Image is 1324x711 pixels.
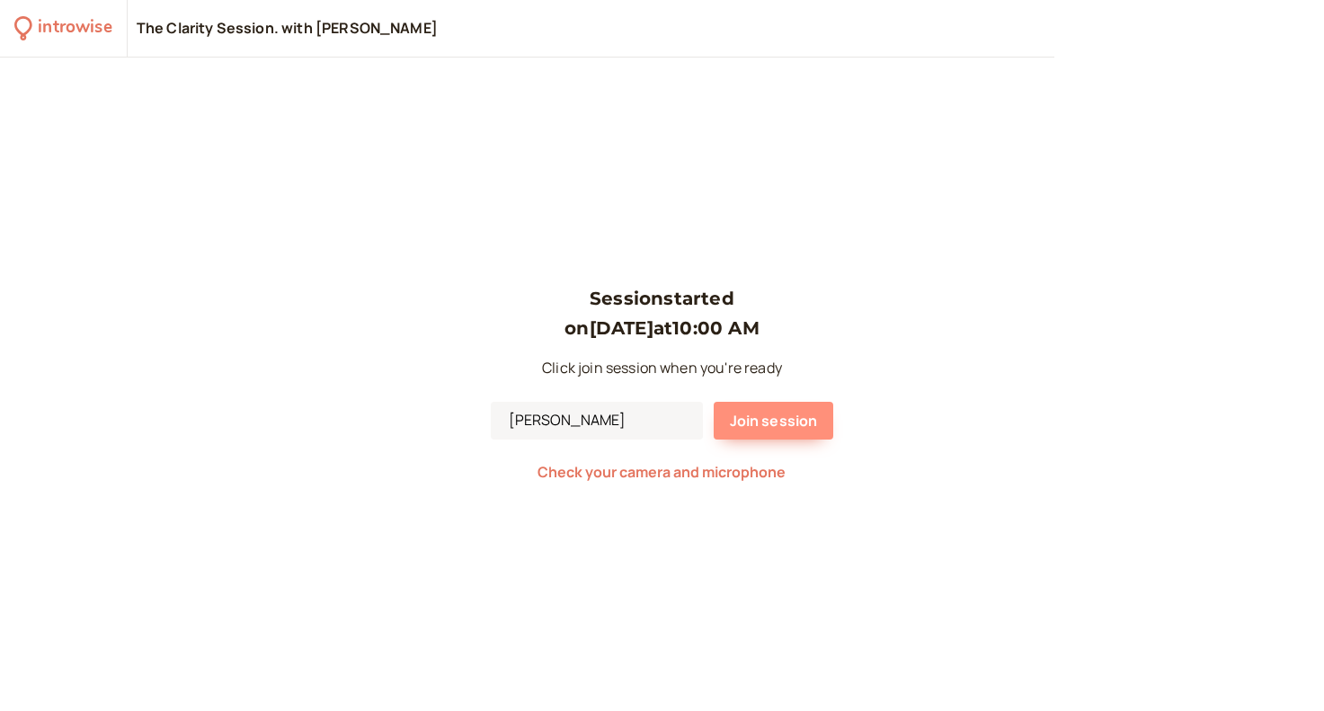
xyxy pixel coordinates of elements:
button: Check your camera and microphone [538,464,786,480]
div: introwise [38,14,111,42]
p: Click join session when you're ready [491,357,834,380]
button: Join session [714,402,834,440]
div: The Clarity Session. with [PERSON_NAME] [137,19,438,39]
span: Check your camera and microphone [538,462,786,482]
h3: Session started on [DATE] at 10:00 AM [491,284,834,342]
input: Your Name [491,402,703,440]
span: Join session [730,411,818,431]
